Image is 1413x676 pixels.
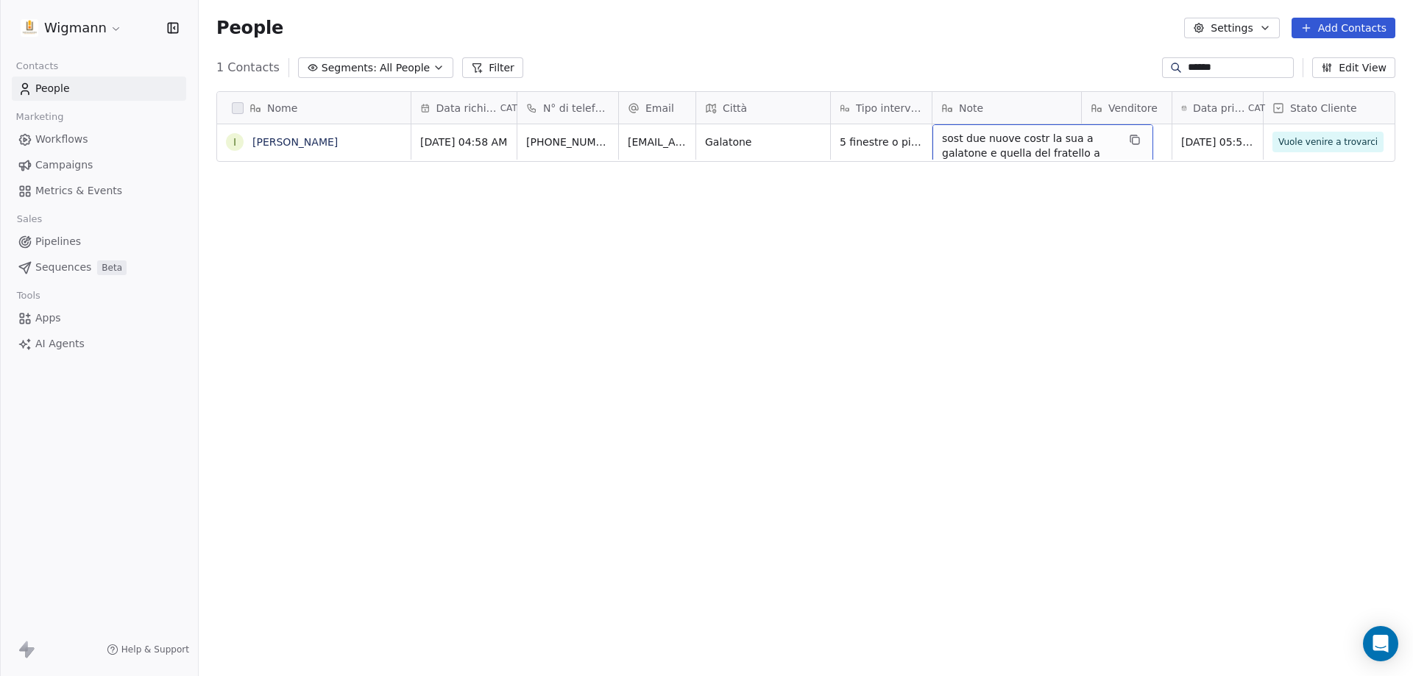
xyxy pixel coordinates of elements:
span: Città [723,101,747,115]
div: Open Intercom Messenger [1363,626,1398,661]
div: grid [217,124,411,652]
span: Beta [97,260,127,275]
button: Filter [462,57,523,78]
div: Venditore [1082,92,1172,124]
span: Wigmann [44,18,107,38]
span: Apps [35,310,61,326]
div: Tipo intervento [831,92,932,124]
button: Add Contacts [1292,18,1395,38]
div: Città [696,92,830,124]
span: Metrics & Events [35,183,122,199]
div: Stato Cliente [1264,92,1399,124]
a: People [12,77,186,101]
span: Segments: [322,60,377,76]
span: AI Agents [35,336,85,352]
span: Contacts [10,55,65,77]
span: Workflows [35,132,88,147]
a: Campaigns [12,153,186,177]
div: N° di telefono [517,92,618,124]
span: CAT [500,102,517,114]
span: [PHONE_NUMBER] [526,135,609,149]
div: Nome [217,92,411,124]
a: Metrics & Events [12,179,186,203]
span: N° di telefono [543,101,609,115]
a: SequencesBeta [12,255,186,280]
span: Stato Cliente [1290,101,1357,115]
div: Note [932,92,1081,124]
a: Apps [12,306,186,330]
span: Data richiesta [436,101,497,115]
span: Vuole venire a trovarci [1278,135,1378,149]
span: Note [959,101,983,115]
span: 5 finestre o più di 5 [840,135,923,149]
span: Data primo contatto [1193,101,1245,115]
button: Wigmann [18,15,125,40]
span: [DATE] 04:58 AM [420,135,508,149]
span: Sequences [35,260,91,275]
div: Data primo contattoCAT [1172,92,1263,124]
div: I [233,135,236,150]
div: Data richiestaCAT [411,92,517,124]
span: Sales [10,208,49,230]
span: 1 Contacts [216,59,280,77]
a: AI Agents [12,332,186,356]
span: sost due nuove costr la sua a galatone e quella del fratello a [PERSON_NAME]. una è all'intonaco,... [942,131,1117,337]
span: Email [645,101,674,115]
a: Workflows [12,127,186,152]
span: People [35,81,70,96]
span: All People [380,60,430,76]
span: Tipo intervento [856,101,923,115]
span: Venditore [1108,101,1158,115]
div: Email [619,92,695,124]
img: 1630668995401.jpeg [21,19,38,37]
a: Help & Support [107,644,189,655]
button: Edit View [1312,57,1395,78]
a: [PERSON_NAME] [252,136,338,148]
span: Tools [10,285,46,307]
button: Settings [1184,18,1279,38]
span: Marketing [10,106,70,128]
span: Nome [267,101,297,115]
span: [EMAIL_ADDRESS][DOMAIN_NAME] [628,135,687,149]
span: CAT [1248,102,1265,114]
span: Galatone [705,135,821,149]
span: Campaigns [35,157,93,173]
span: People [216,17,283,39]
span: [DATE] 05:50 PM [1181,135,1254,149]
span: Help & Support [121,644,189,655]
span: Pipelines [35,234,81,249]
a: Pipelines [12,230,186,254]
